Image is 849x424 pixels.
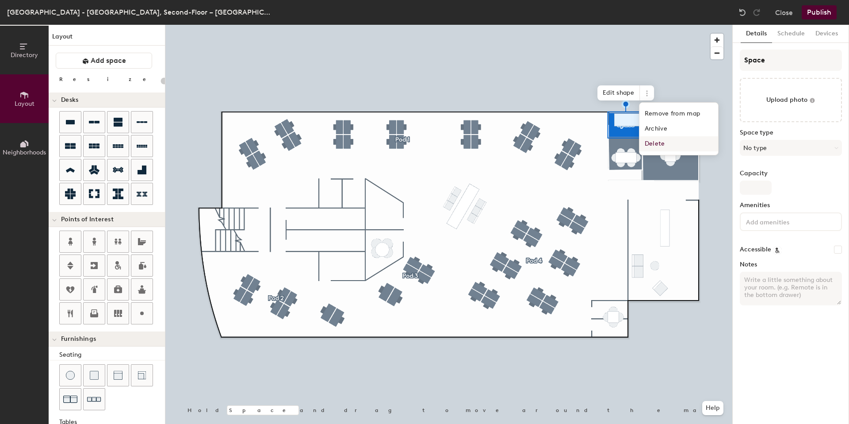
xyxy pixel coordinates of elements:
[90,371,99,380] img: Cushion
[61,216,114,223] span: Points of Interest
[59,76,157,83] div: Resize
[114,371,122,380] img: Couch (middle)
[15,100,34,108] span: Layout
[59,364,81,386] button: Stool
[131,364,153,386] button: Couch (corner)
[59,388,81,410] button: Couch (x2)
[639,136,718,151] span: Delete
[138,371,146,380] img: Couch (corner)
[66,371,75,380] img: Stool
[639,121,718,136] span: Archive
[597,85,640,100] span: Edit shape
[83,364,105,386] button: Cushion
[740,140,842,156] button: No type
[772,25,810,43] button: Schedule
[639,106,718,121] span: Remove from map
[740,261,842,268] label: Notes
[752,8,761,17] img: Redo
[87,393,101,406] img: Couch (x3)
[56,53,152,69] button: Add space
[744,216,824,227] input: Add amenities
[49,32,165,46] h1: Layout
[11,51,38,59] span: Directory
[702,401,723,415] button: Help
[91,56,126,65] span: Add space
[740,78,842,122] button: Upload photo
[61,335,96,343] span: Furnishings
[83,388,105,410] button: Couch (x3)
[738,8,747,17] img: Undo
[59,350,165,360] div: Seating
[741,25,772,43] button: Details
[61,96,78,104] span: Desks
[775,5,793,19] button: Close
[740,129,842,136] label: Space type
[107,364,129,386] button: Couch (middle)
[3,149,46,156] span: Neighborhoods
[740,246,771,253] label: Accessible
[63,392,77,406] img: Couch (x2)
[802,5,837,19] button: Publish
[7,7,272,18] div: [GEOGRAPHIC_DATA] - [GEOGRAPHIC_DATA], Second-Floor – [GEOGRAPHIC_DATA]
[810,25,843,43] button: Devices
[740,170,842,177] label: Capacity
[740,202,842,209] label: Amenities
